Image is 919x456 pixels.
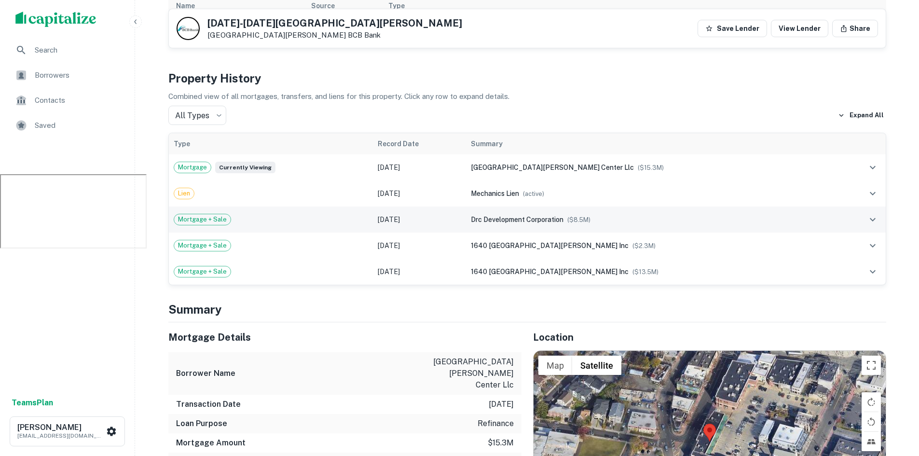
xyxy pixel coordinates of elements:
[373,259,466,285] td: [DATE]
[832,20,878,37] button: Share
[174,215,231,224] span: Mortgage + Sale
[174,241,231,250] span: Mortgage + Sale
[862,356,881,375] button: Toggle fullscreen view
[169,133,373,154] th: Type
[471,164,634,171] span: [GEOGRAPHIC_DATA][PERSON_NAME] center llc
[207,18,462,28] h5: [DATE]-[DATE][GEOGRAPHIC_DATA][PERSON_NAME]
[373,233,466,259] td: [DATE]
[632,242,656,249] span: ($ 2.3M )
[698,20,767,37] button: Save Lender
[864,185,881,202] button: expand row
[638,164,664,171] span: ($ 15.3M )
[168,91,886,102] p: Combined view of all mortgages, transfers, and liens for this property. Click any row to expand d...
[533,330,886,345] h5: Location
[10,416,125,446] button: [PERSON_NAME][EMAIL_ADDRESS][DOMAIN_NAME]
[15,12,96,27] img: capitalize-logo.png
[489,399,514,410] p: [DATE]
[471,268,629,276] span: 1640 [GEOGRAPHIC_DATA][PERSON_NAME] inc
[538,356,572,375] button: Show street map
[168,106,226,125] div: All Types
[572,356,621,375] button: Show satellite imagery
[373,207,466,233] td: [DATE]
[471,190,519,197] span: mechanics lien
[488,437,514,449] p: $15.3m
[12,397,53,409] a: TeamsPlan
[862,432,881,451] button: Tilt map
[864,159,881,176] button: expand row
[836,108,886,123] button: Expand All
[174,163,211,172] span: Mortgage
[871,379,919,425] iframe: Chat Widget
[176,368,235,379] h6: Borrower Name
[348,31,381,39] a: BCB Bank
[8,114,127,137] a: Saved
[168,69,886,87] h4: Property History
[373,133,466,154] th: Record Date
[35,44,121,56] span: Search
[862,392,881,412] button: Rotate map clockwise
[427,356,514,391] p: [GEOGRAPHIC_DATA][PERSON_NAME] center llc
[478,418,514,429] p: refinance
[523,190,544,197] span: ( active )
[207,31,462,40] p: [GEOGRAPHIC_DATA][PERSON_NAME]
[8,39,127,62] a: Search
[471,216,563,223] span: drc development corporation
[174,189,194,198] span: Lien
[12,398,53,407] strong: Teams Plan
[632,268,658,276] span: ($ 13.5M )
[215,162,275,173] span: Currently viewing
[864,263,881,280] button: expand row
[35,69,121,81] span: Borrowers
[373,180,466,207] td: [DATE]
[174,267,231,276] span: Mortgage + Sale
[864,237,881,254] button: expand row
[176,437,246,449] h6: Mortgage Amount
[8,89,127,112] a: Contacts
[17,424,104,431] h6: [PERSON_NAME]
[8,64,127,87] a: Borrowers
[17,431,104,440] p: [EMAIL_ADDRESS][DOMAIN_NAME]
[771,20,828,37] a: View Lender
[176,418,227,429] h6: Loan Purpose
[862,412,881,431] button: Rotate map counterclockwise
[864,211,881,228] button: expand row
[567,216,590,223] span: ($ 8.5M )
[35,120,121,131] span: Saved
[466,133,838,154] th: Summary
[471,242,629,249] span: 1640 [GEOGRAPHIC_DATA][PERSON_NAME] inc
[373,154,466,180] td: [DATE]
[176,399,241,410] h6: Transaction Date
[35,95,121,106] span: Contacts
[168,330,521,345] h5: Mortgage Details
[168,301,886,318] h4: Summary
